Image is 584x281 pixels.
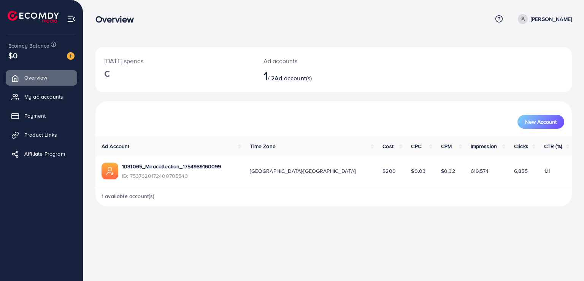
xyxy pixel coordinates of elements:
[517,115,564,129] button: New Account
[67,52,75,60] img: image
[24,150,65,158] span: Affiliate Program
[514,142,528,150] span: Clicks
[441,167,455,175] span: $0.32
[102,192,155,200] span: 1 available account(s)
[67,14,76,23] img: menu
[8,50,17,61] span: $0
[411,167,425,175] span: $0.03
[263,67,268,85] span: 1
[6,108,77,123] a: Payment
[250,167,355,175] span: [GEOGRAPHIC_DATA]/[GEOGRAPHIC_DATA]
[24,131,57,139] span: Product Links
[6,146,77,161] a: Affiliate Program
[122,163,221,170] a: 1031065_Meacollection_1754989160099
[263,69,364,83] h2: / 2
[6,127,77,142] a: Product Links
[122,172,221,180] span: ID: 7537620172400705543
[8,11,59,22] img: logo
[515,14,572,24] a: [PERSON_NAME]
[544,167,551,175] span: 1.11
[441,142,452,150] span: CPM
[411,142,421,150] span: CPC
[382,142,394,150] span: Cost
[525,119,557,125] span: New Account
[95,14,140,25] h3: Overview
[544,142,562,150] span: CTR (%)
[24,74,47,81] span: Overview
[102,142,130,150] span: Ad Account
[24,112,46,120] span: Payment
[263,56,364,65] p: Ad accounts
[531,14,572,24] p: [PERSON_NAME]
[250,142,275,150] span: Time Zone
[105,56,245,65] p: [DATE] spends
[382,167,396,175] span: $200
[8,42,49,49] span: Ecomdy Balance
[6,89,77,104] a: My ad accounts
[471,167,489,175] span: 619,574
[514,167,528,175] span: 6,855
[6,70,77,85] a: Overview
[102,163,118,179] img: ic-ads-acc.e4c84228.svg
[471,142,497,150] span: Impression
[24,93,63,101] span: My ad accounts
[275,74,312,82] span: Ad account(s)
